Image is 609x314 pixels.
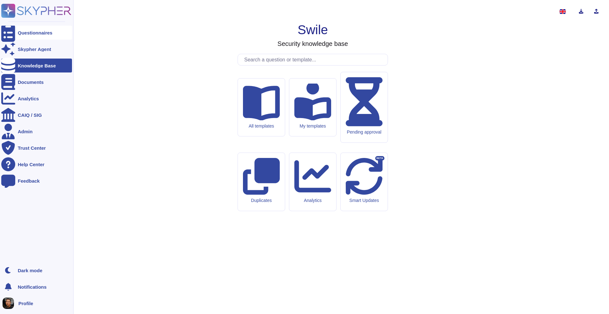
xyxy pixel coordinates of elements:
[346,129,383,135] div: Pending approval
[18,30,52,35] div: Questionnaires
[18,47,51,52] div: Skypher Agent
[1,26,72,40] a: Questionnaires
[1,174,72,188] a: Feedback
[1,42,72,56] a: Skypher Agent
[243,198,280,203] div: Duplicates
[241,54,388,65] input: Search a question or template...
[294,198,331,203] div: Analytics
[243,123,280,129] div: All templates
[3,298,14,309] img: user
[18,96,39,101] div: Analytics
[1,141,72,155] a: Trust Center
[18,268,43,273] div: Dark mode
[298,22,328,37] h1: Swile
[18,80,44,85] div: Documents
[18,146,46,150] div: Trust Center
[278,40,348,47] h3: Security knowledge base
[1,124,72,138] a: Admin
[560,9,566,14] img: en
[375,156,384,160] div: BETA
[1,75,72,89] a: Documents
[18,179,40,183] div: Feedback
[1,157,72,171] a: Help Center
[1,59,72,72] a: Knowledge Base
[18,129,33,134] div: Admin
[18,63,56,68] div: Knowledge Base
[294,123,331,129] div: My templates
[1,296,18,310] button: user
[1,91,72,105] a: Analytics
[18,162,44,167] div: Help Center
[346,198,383,203] div: Smart Updates
[18,285,47,289] span: Notifications
[1,108,72,122] a: CAIQ / SIG
[18,301,33,306] span: Profile
[18,113,42,117] div: CAIQ / SIG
